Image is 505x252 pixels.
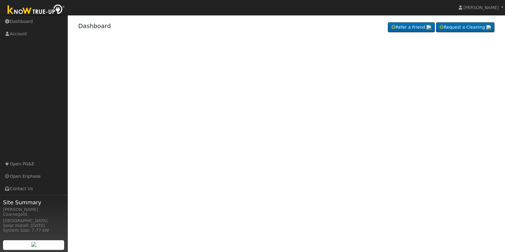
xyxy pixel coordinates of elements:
[426,25,431,30] img: retrieve
[31,242,36,247] img: retrieve
[3,198,64,206] span: Site Summary
[5,3,68,17] img: Know True-Up
[436,22,494,33] a: Request a Cleaning
[3,206,64,213] div: [PERSON_NAME]
[3,211,64,224] div: Coarsegold, [GEOGRAPHIC_DATA]
[463,5,499,10] span: [PERSON_NAME]
[3,227,64,234] div: System Size: 7.77 kW
[486,25,491,30] img: retrieve
[78,22,111,30] a: Dashboard
[3,222,64,229] div: Solar Install: [DATE]
[388,22,435,33] a: Refer a Friend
